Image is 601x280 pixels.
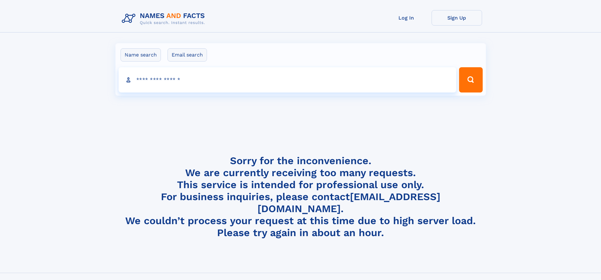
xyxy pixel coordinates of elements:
[119,10,210,27] img: Logo Names and Facts
[459,67,482,92] button: Search Button
[119,155,482,239] h4: Sorry for the inconvenience. We are currently receiving too many requests. This service is intend...
[381,10,432,26] a: Log In
[168,48,207,62] label: Email search
[432,10,482,26] a: Sign Up
[257,191,440,215] a: [EMAIL_ADDRESS][DOMAIN_NAME]
[121,48,161,62] label: Name search
[119,67,457,92] input: search input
